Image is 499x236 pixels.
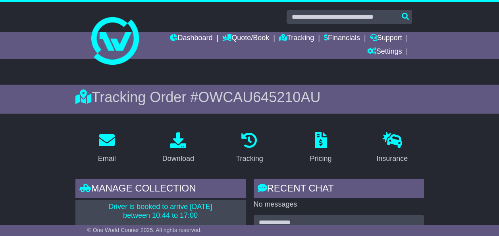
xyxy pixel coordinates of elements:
a: Insurance [371,130,413,167]
a: Settings [367,45,402,59]
a: Tracking [279,32,314,45]
a: Dashboard [170,32,212,45]
div: Tracking Order # [75,89,424,106]
p: No messages [254,200,424,209]
a: Pricing [305,130,337,167]
div: Insurance [376,153,408,164]
span: © One World Courier 2025. All rights reserved. [87,227,202,233]
p: Driver is booked to arrive [DATE] between 10:44 to 17:00 [80,203,241,220]
a: Tracking [231,130,268,167]
a: Support [370,32,402,45]
a: Quote/Book [222,32,269,45]
div: Pricing [310,153,332,164]
div: RECENT CHAT [254,179,424,200]
a: Financials [324,32,360,45]
a: Email [93,130,121,167]
a: Download [157,130,199,167]
div: Manage collection [75,179,246,200]
div: Tracking [236,153,263,164]
span: OWCAU645210AU [198,89,320,105]
div: Email [98,153,116,164]
div: Download [162,153,194,164]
